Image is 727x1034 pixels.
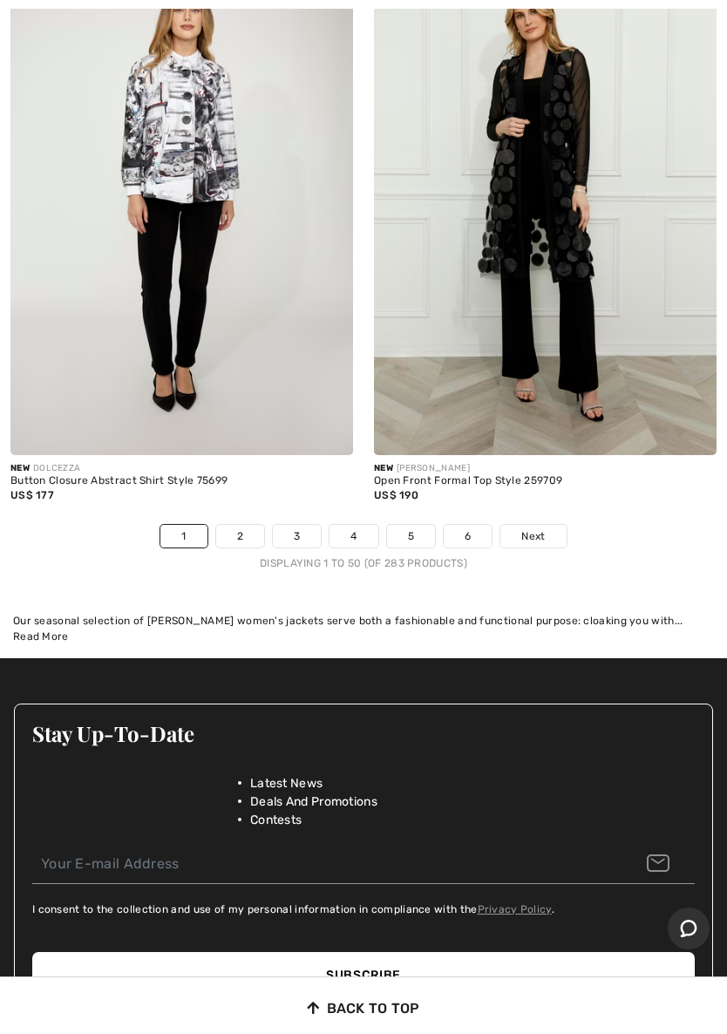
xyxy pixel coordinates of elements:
[521,528,545,544] span: Next
[10,489,54,501] span: US$ 177
[32,952,695,998] button: Subscribe
[32,901,554,917] label: I consent to the collection and use of my personal information in compliance with the .
[160,525,207,548] a: 1
[374,462,717,475] div: [PERSON_NAME]
[668,908,710,951] iframe: Opens a widget where you can chat to one of our agents
[387,525,435,548] a: 5
[13,613,714,629] div: Our seasonal selection of [PERSON_NAME] women's jackets serve both a fashionable and functional p...
[250,774,323,793] span: Latest News
[10,475,353,487] div: Button Closure Abstract Shirt Style 75699
[444,525,492,548] a: 6
[374,489,418,501] span: US$ 190
[478,903,552,915] a: Privacy Policy
[374,463,393,473] span: New
[216,525,264,548] a: 2
[32,845,695,884] input: Your E-mail Address
[10,462,353,475] div: DOLCEZZA
[330,525,377,548] a: 4
[374,475,717,487] div: Open Front Formal Top Style 259709
[10,463,30,473] span: New
[32,722,695,745] h3: Stay Up-To-Date
[250,811,302,829] span: Contests
[500,525,566,548] a: Next
[273,525,321,548] a: 3
[250,793,377,811] span: Deals And Promotions
[13,630,69,643] span: Read More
